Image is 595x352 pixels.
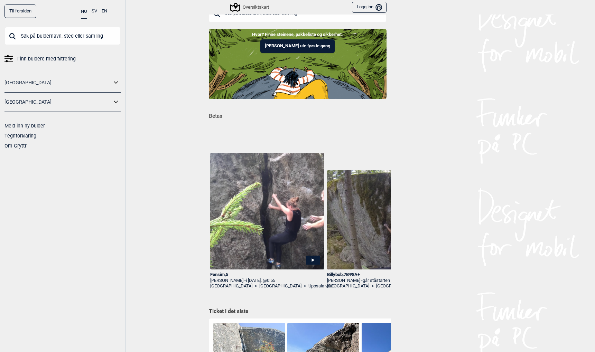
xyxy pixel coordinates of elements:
span: i [DATE]. @0:55 [246,278,275,283]
p: Hvor? Finne steinene, pakkeliste og sikkerhet. [5,31,590,38]
span: går ståstarten i maj 2015. [363,278,412,283]
button: NO [81,4,87,19]
img: Indoor to outdoor [209,29,387,99]
a: Om Gryttr [4,143,27,149]
a: [GEOGRAPHIC_DATA] [327,283,369,289]
div: [PERSON_NAME] - [210,278,324,284]
button: SV [92,4,97,18]
div: Billybob , 7B 8A+ [327,272,441,278]
a: [GEOGRAPHIC_DATA] [259,283,301,289]
span: > [304,283,306,289]
a: [GEOGRAPHIC_DATA] [210,283,252,289]
button: [PERSON_NAME] ute første gang [260,39,335,53]
a: [GEOGRAPHIC_DATA] [4,78,112,88]
h1: Ticket i det siste [209,308,387,315]
button: Logg inn [352,2,386,13]
a: Meld inn ny bulder [4,123,45,129]
a: Finn buldere med filtrering [4,54,121,64]
a: Uppsala väst [308,283,334,289]
h1: Betas [209,108,391,120]
img: Sofia pa Fensim [210,153,324,269]
a: [GEOGRAPHIC_DATA] [4,97,112,107]
button: EN [102,4,107,18]
a: Tegnforklaring [4,133,36,139]
a: Til forsiden [4,4,36,18]
div: Oversiktskart [231,3,269,11]
a: [GEOGRAPHIC_DATA] [376,283,418,289]
span: > [255,283,257,289]
span: > [372,283,374,289]
input: Søk på buldernavn, sted eller samling [4,27,121,45]
span: Finn buldere med filtrering [17,54,76,64]
img: Robbin pa Billybob [327,170,441,269]
div: Fensim , 5 [210,272,324,278]
div: [PERSON_NAME] - [327,278,441,284]
span: Ψ [349,272,352,277]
